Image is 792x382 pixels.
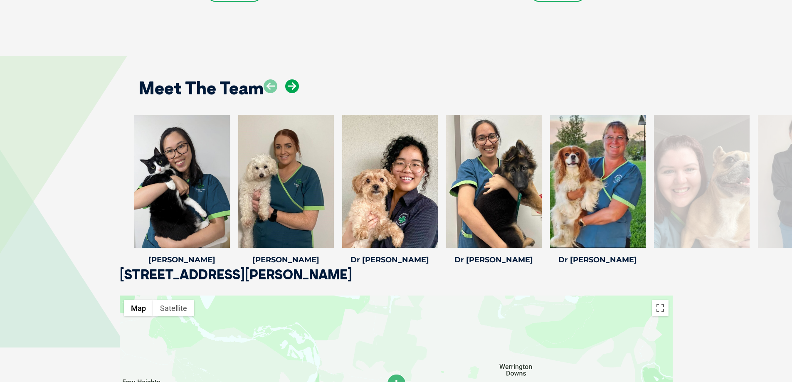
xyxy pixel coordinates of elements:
[134,256,230,264] h4: [PERSON_NAME]
[652,300,669,316] button: Toggle fullscreen view
[550,256,646,264] h4: Dr [PERSON_NAME]
[238,256,334,264] h4: [PERSON_NAME]
[342,256,438,264] h4: Dr [PERSON_NAME]
[153,300,194,316] button: Show satellite imagery
[138,79,264,97] h2: Meet The Team
[446,256,542,264] h4: Dr [PERSON_NAME]
[124,300,153,316] button: Show street map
